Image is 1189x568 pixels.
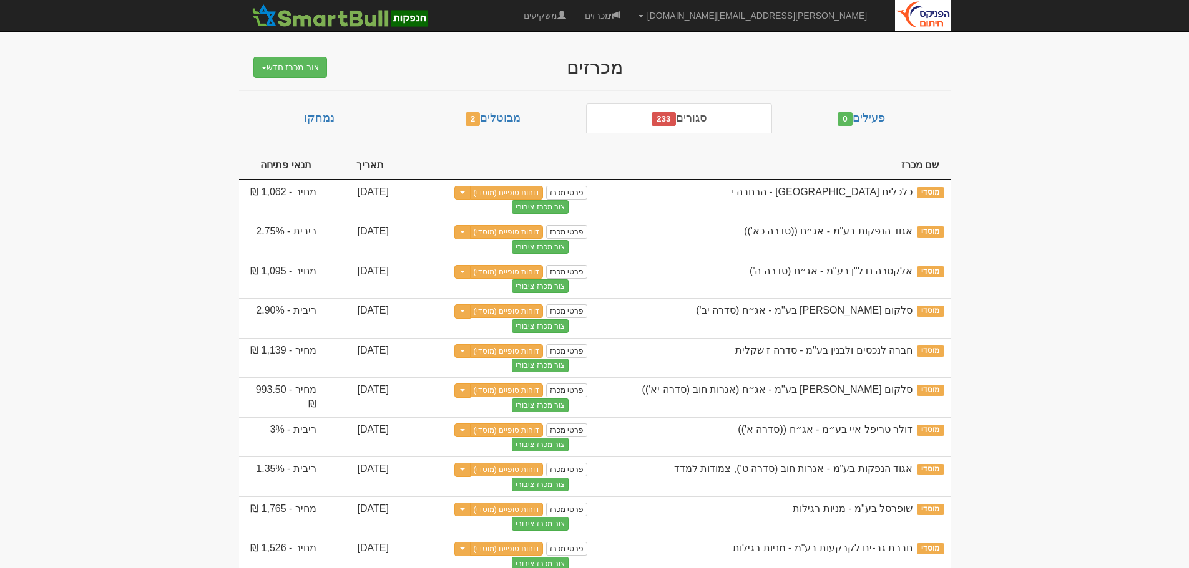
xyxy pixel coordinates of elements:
button: צור מכרז ציבורי [512,359,569,372]
a: פרטי מכרז [546,463,587,476]
td: [DATE] [323,259,395,299]
a: דוחות סופיים (מוסדי) [470,423,544,437]
span: 0 [838,112,853,126]
button: צור מכרז ציבורי [512,517,569,531]
button: צור מכרז חדש [253,57,328,78]
a: פרטי מכרז [546,503,587,516]
span: מוסדי [917,226,944,238]
td: מחיר - 1,095 ₪ [239,259,323,299]
a: מבוטלים [400,103,586,133]
a: נמחקו [239,103,400,133]
td: [DATE] [323,417,395,457]
button: צור מכרז ציבורי [512,438,569,451]
button: צור מכרז ציבורי [512,478,569,491]
td: [DATE] [323,338,395,378]
a: פעילים [772,103,950,133]
span: אלקטרה נדל"ן בע"מ - אג״ח (סדרה ה') [750,266,913,276]
span: סלקום ישראל בע"מ - אג״ח (סדרה יב') [696,305,913,315]
button: צור מכרז ציבורי [512,200,569,214]
a: דוחות סופיים (מוסדי) [470,503,544,516]
td: [DATE] [323,456,395,496]
button: צור מכרז ציבורי [512,398,569,412]
span: אגוד הנפקות בע"מ - אג״ח ((סדרה כא')) [744,226,913,236]
span: מוסדי [917,345,944,357]
a: פרטי מכרז [546,344,587,358]
td: ריבית - 1.35% [239,456,323,496]
td: ריבית - 2.90% [239,298,323,338]
img: סמארטבול - מערכת לניהול הנפקות [248,3,432,28]
a: דוחות סופיים (מוסדי) [470,304,544,318]
td: [DATE] [323,298,395,338]
span: חברה לנכסים ולבנין בע"מ - סדרה ז שקלית [735,345,913,355]
a: פרטי מכרז [546,225,587,239]
span: מוסדי [917,187,944,198]
a: דוחות סופיים (מוסדי) [470,344,544,358]
a: פרטי מכרז [546,186,587,200]
span: מוסדי [917,464,944,475]
span: אגוד הנפקות בע"מ - אגרות חוב (סדרה ט'), צמודות למדד [674,463,913,474]
td: מחיר - 1,062 ₪ [239,180,323,219]
button: צור מכרז ציבורי [512,319,569,333]
span: 233 [652,112,676,126]
span: מוסדי [917,385,944,396]
a: פרטי מכרז [546,383,587,397]
th: תנאי פתיחה [239,152,323,180]
span: סלקום ישראל בע"מ - אג״ח (אגרות חוב (סדרה יא')) [642,384,913,395]
a: פרטי מכרז [546,265,587,279]
span: שופרסל בע"מ - מניות רגילות [793,503,913,514]
div: מכרזים [351,57,838,77]
span: מוסדי [917,266,944,277]
span: מוסדי [917,504,944,515]
a: דוחות סופיים (מוסדי) [470,225,544,239]
a: דוחות סופיים (מוסדי) [470,265,544,279]
th: תאריך [323,152,395,180]
button: צור מכרז ציבורי [512,240,569,254]
button: צור מכרז ציבורי [512,279,569,293]
a: פרטי מכרז [546,423,587,437]
span: מוסדי [917,543,944,554]
a: סגורים [586,103,772,133]
a: דוחות סופיים (מוסדי) [470,542,544,556]
td: ריבית - 3% [239,417,323,457]
a: דוחות סופיים (מוסדי) [470,383,544,397]
span: דולר טריפל איי בע״מ - אג״ח ((סדרה א')) [738,424,913,435]
td: [DATE] [323,496,395,536]
td: מחיר - 1,139 ₪ [239,338,323,378]
td: [DATE] [323,377,395,417]
span: כלכלית ירושלים - הרחבה י [731,186,913,197]
a: דוחות סופיים (מוסדי) [470,186,544,200]
a: פרטי מכרז [546,542,587,556]
span: מוסדי [917,306,944,317]
td: [DATE] [323,219,395,259]
span: 2 [466,112,481,126]
span: מוסדי [917,425,944,436]
td: מחיר - 993.50 ₪ [239,377,323,417]
td: ריבית - 2.75% [239,219,323,259]
a: פרטי מכרז [546,304,587,318]
th: שם מכרז [594,152,951,180]
span: חברת גב-ים לקרקעות בע"מ - מניות רגילות [733,542,913,553]
td: מחיר - 1,765 ₪ [239,496,323,536]
td: [DATE] [323,180,395,219]
a: דוחות סופיים (מוסדי) [470,463,544,476]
